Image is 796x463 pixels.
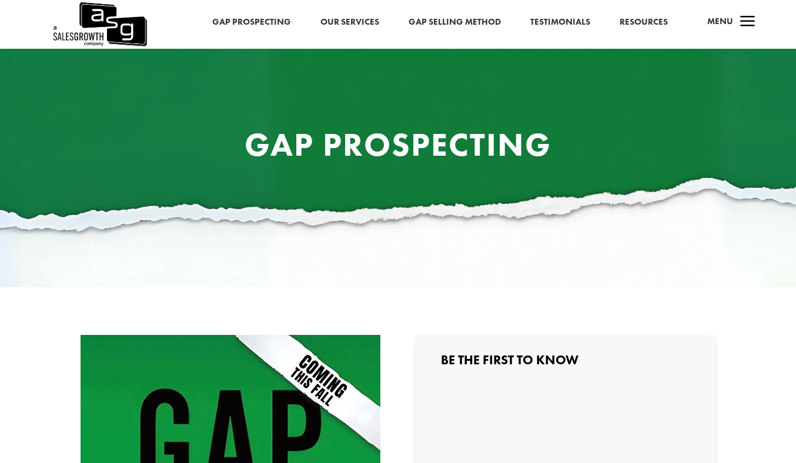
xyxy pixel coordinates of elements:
a: Testimonials [530,15,590,30]
h3: Be the First to Know [441,354,690,373]
span: Menu [707,15,733,27]
a: Our Services [320,15,379,30]
a: Gap Prospecting [212,15,291,30]
a: Resources [620,15,668,30]
span: a [736,11,760,34]
a: Gap Selling Method [409,15,501,30]
h1: Gap Prospecting [175,128,621,167]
